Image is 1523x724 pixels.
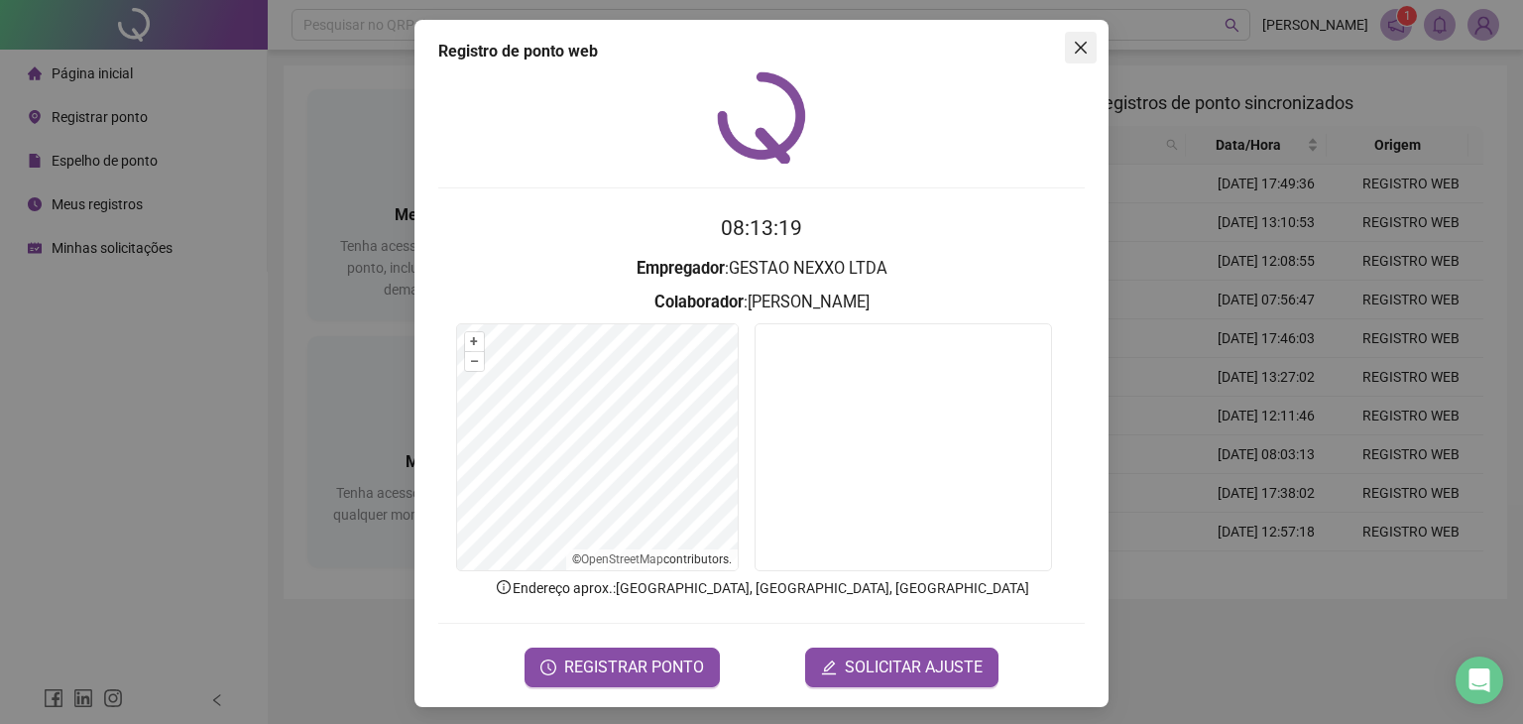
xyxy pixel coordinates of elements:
span: clock-circle [540,660,556,675]
h3: : GESTAO NEXXO LTDA [438,256,1085,282]
a: OpenStreetMap [581,552,663,566]
li: © contributors. [572,552,732,566]
span: info-circle [495,578,513,596]
button: + [465,332,484,351]
time: 08:13:19 [721,216,802,240]
span: close [1073,40,1089,56]
span: REGISTRAR PONTO [564,656,704,679]
h3: : [PERSON_NAME] [438,290,1085,315]
span: edit [821,660,837,675]
div: Open Intercom Messenger [1456,657,1503,704]
button: REGISTRAR PONTO [525,648,720,687]
span: SOLICITAR AJUSTE [845,656,983,679]
div: Registro de ponto web [438,40,1085,63]
button: Close [1065,32,1097,63]
button: – [465,352,484,371]
strong: Empregador [637,259,725,278]
strong: Colaborador [654,293,744,311]
img: QRPoint [717,71,806,164]
button: editSOLICITAR AJUSTE [805,648,998,687]
p: Endereço aprox. : [GEOGRAPHIC_DATA], [GEOGRAPHIC_DATA], [GEOGRAPHIC_DATA] [438,577,1085,599]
